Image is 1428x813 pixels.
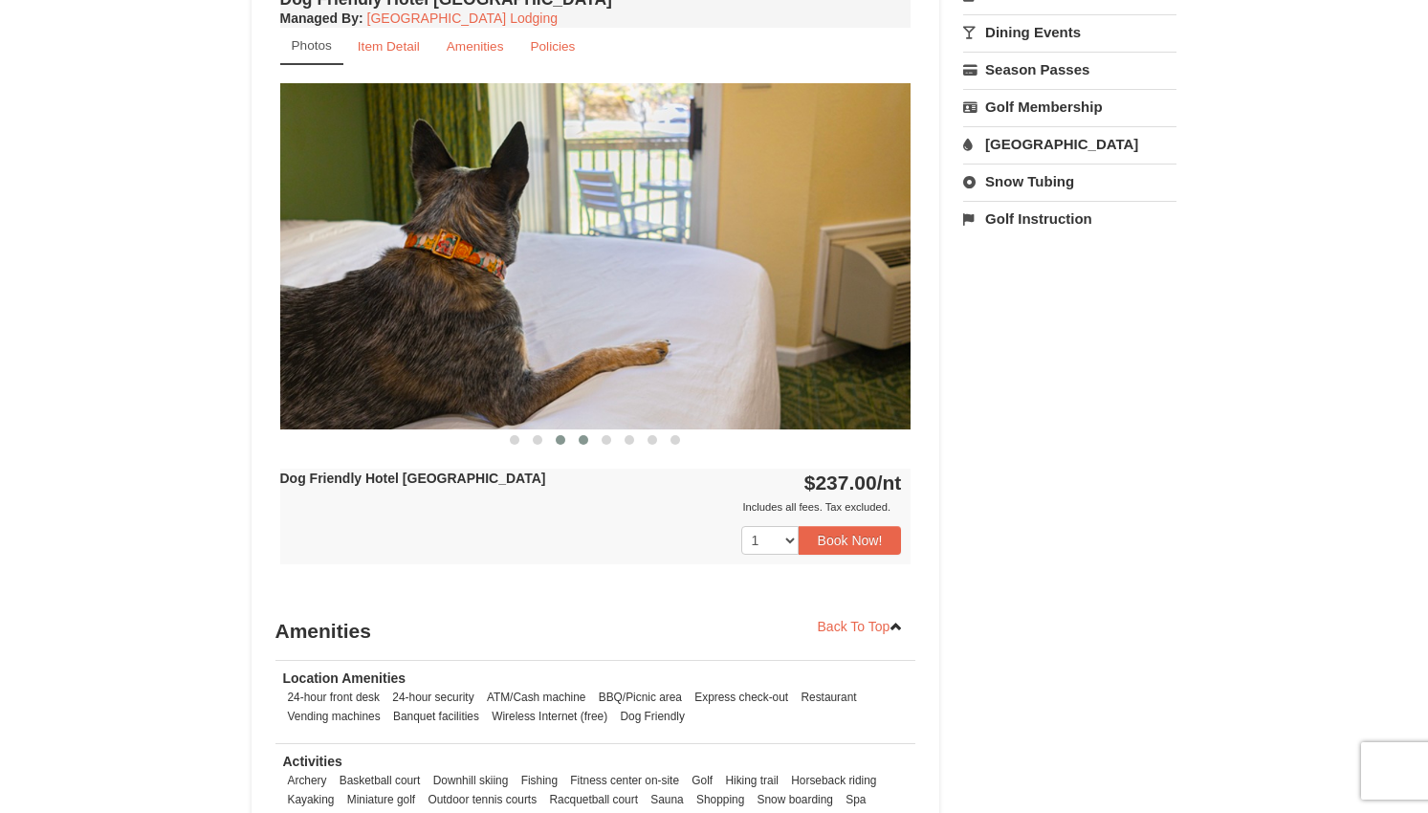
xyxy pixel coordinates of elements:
a: Golf Instruction [963,201,1176,236]
strong: Activities [283,754,342,769]
li: Snow boarding [753,790,838,809]
button: Book Now! [799,526,902,555]
li: Archery [283,771,332,790]
strong: : [280,11,363,26]
a: Photos [280,28,343,65]
span: Managed By [280,11,359,26]
span: /nt [877,472,902,494]
li: Restaurant [796,688,861,707]
li: Downhill skiing [428,771,514,790]
small: Amenities [447,39,504,54]
li: Vending machines [283,707,385,726]
h3: Amenities [275,612,916,650]
strong: Dog Friendly Hotel [GEOGRAPHIC_DATA] [280,471,546,486]
li: ATM/Cash machine [482,688,591,707]
li: Racquetball court [544,790,643,809]
div: Includes all fees. Tax excluded. [280,497,902,516]
li: Kayaking [283,790,340,809]
li: Outdoor tennis courts [423,790,541,809]
a: Back To Top [805,612,916,641]
li: Express check-out [690,688,793,707]
li: Spa [841,790,870,809]
strong: $237.00 [804,472,902,494]
li: Fitness center on-site [565,771,684,790]
a: Amenities [434,28,516,65]
li: Fishing [516,771,562,790]
small: Policies [530,39,575,54]
li: Shopping [692,790,749,809]
li: 24-hour front desk [283,688,385,707]
li: Horseback riding [786,771,881,790]
li: Miniature golf [342,790,420,809]
a: Item Detail [345,28,432,65]
li: Banquet facilities [388,707,484,726]
small: Item Detail [358,39,420,54]
small: Photos [292,38,332,53]
a: [GEOGRAPHIC_DATA] Lodging [367,11,558,26]
li: Sauna [646,790,688,809]
a: Policies [517,28,587,65]
li: Dog Friendly [615,707,689,726]
a: Golf Membership [963,89,1176,124]
a: [GEOGRAPHIC_DATA] [963,126,1176,162]
a: Snow Tubing [963,164,1176,199]
a: Season Passes [963,52,1176,87]
li: Basketball court [335,771,426,790]
img: 18876286-337-2bbac96a.jpg [280,83,912,428]
li: 24-hour security [387,688,478,707]
li: Golf [687,771,717,790]
strong: Location Amenities [283,670,406,686]
a: Dining Events [963,14,1176,50]
li: BBQ/Picnic area [594,688,687,707]
li: Hiking trail [720,771,783,790]
li: Wireless Internet (free) [487,707,612,726]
